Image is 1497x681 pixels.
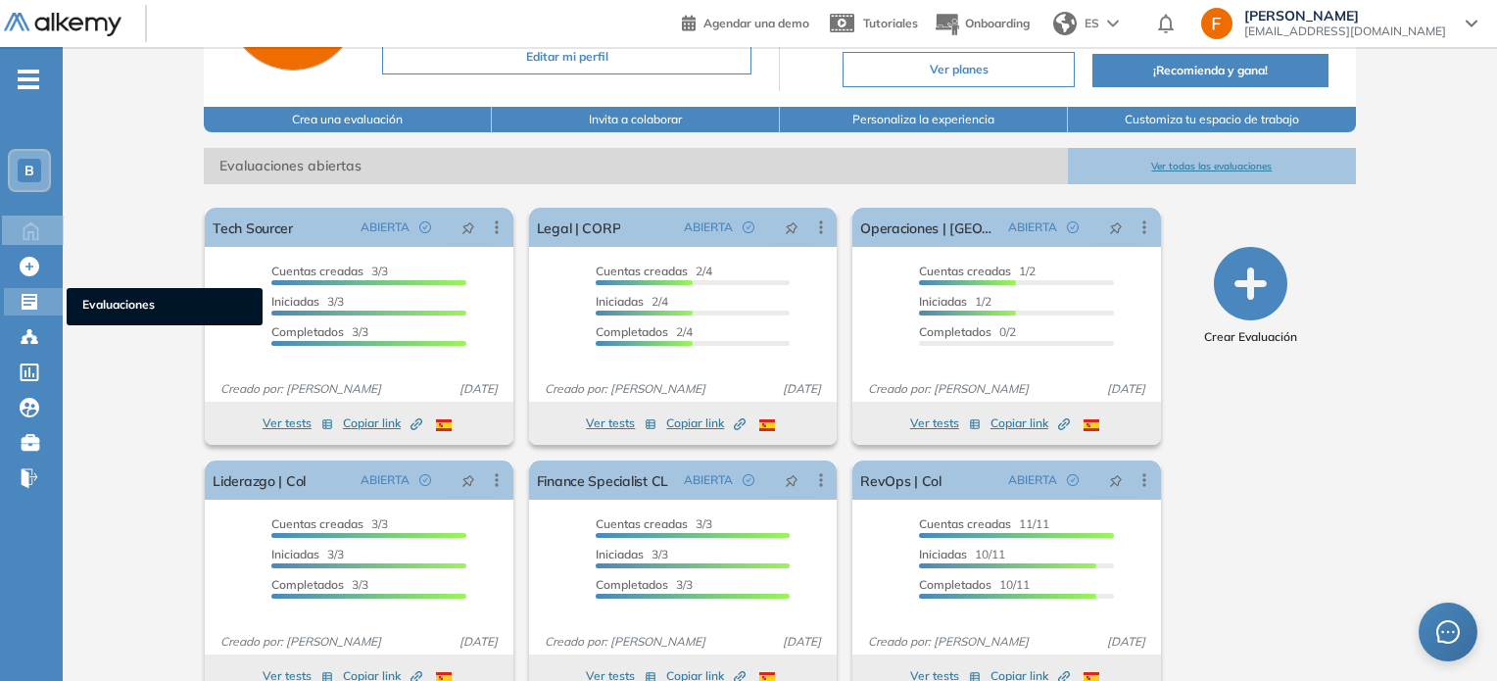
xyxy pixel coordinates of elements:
[1109,219,1123,235] span: pushpin
[919,294,991,309] span: 1/2
[1099,633,1153,651] span: [DATE]
[1436,620,1460,644] span: message
[770,464,813,496] button: pushpin
[204,107,492,132] button: Crea una evaluación
[382,39,751,74] button: Editar mi perfil
[843,52,1075,87] button: Ver planes
[785,472,798,488] span: pushpin
[461,219,475,235] span: pushpin
[596,577,693,592] span: 3/3
[1204,247,1297,346] button: Crear Evaluación
[343,414,422,432] span: Copiar link
[770,212,813,243] button: pushpin
[271,264,388,278] span: 3/3
[1068,107,1356,132] button: Customiza tu espacio de trabajo
[919,547,967,561] span: Iniciadas
[743,474,754,486] span: check-circle
[919,547,1005,561] span: 10/11
[1092,54,1328,87] button: ¡Recomienda y gana!
[743,221,754,233] span: check-circle
[703,16,809,30] span: Agendar una demo
[1008,219,1057,236] span: ABIERTA
[452,380,506,398] span: [DATE]
[271,294,344,309] span: 3/3
[596,264,712,278] span: 2/4
[18,77,39,81] i: -
[1085,15,1099,32] span: ES
[586,412,656,435] button: Ver tests
[492,107,780,132] button: Invita a colaborar
[684,219,733,236] span: ABIERTA
[919,324,991,339] span: Completados
[934,3,1030,45] button: Onboarding
[1084,419,1099,431] img: ESP
[361,219,410,236] span: ABIERTA
[1094,464,1137,496] button: pushpin
[537,380,713,398] span: Creado por: [PERSON_NAME]
[213,380,389,398] span: Creado por: [PERSON_NAME]
[596,294,668,309] span: 2/4
[596,324,693,339] span: 2/4
[1094,212,1137,243] button: pushpin
[596,547,668,561] span: 3/3
[436,419,452,431] img: ESP
[82,296,247,317] span: Evaluaciones
[919,264,1011,278] span: Cuentas creadas
[919,294,967,309] span: Iniciadas
[990,412,1070,435] button: Copiar link
[910,412,981,435] button: Ver tests
[361,471,410,489] span: ABIERTA
[452,633,506,651] span: [DATE]
[24,163,34,178] span: B
[1068,148,1356,184] button: Ver todas las evaluaciones
[919,324,1016,339] span: 0/2
[1008,471,1057,489] span: ABIERTA
[1067,474,1079,486] span: check-circle
[759,419,775,431] img: ESP
[213,461,306,500] a: Liderazgo | Col
[271,294,319,309] span: Iniciadas
[863,16,918,30] span: Tutoriales
[666,412,746,435] button: Copiar link
[271,577,344,592] span: Completados
[271,547,344,561] span: 3/3
[775,633,829,651] span: [DATE]
[596,577,668,592] span: Completados
[1107,20,1119,27] img: arrow
[447,212,490,243] button: pushpin
[537,208,621,247] a: Legal | CORP
[596,294,644,309] span: Iniciadas
[343,412,422,435] button: Copiar link
[537,633,713,651] span: Creado por: [PERSON_NAME]
[596,516,688,531] span: Cuentas creadas
[860,380,1037,398] span: Creado por: [PERSON_NAME]
[271,324,368,339] span: 3/3
[919,516,1011,531] span: Cuentas creadas
[684,471,733,489] span: ABIERTA
[1244,8,1446,24] span: [PERSON_NAME]
[965,16,1030,30] span: Onboarding
[537,461,668,500] a: Finance Specialist CL
[1244,24,1446,39] span: [EMAIL_ADDRESS][DOMAIN_NAME]
[919,577,991,592] span: Completados
[596,547,644,561] span: Iniciadas
[666,414,746,432] span: Copiar link
[1109,472,1123,488] span: pushpin
[204,148,1068,184] span: Evaluaciones abiertas
[780,107,1068,132] button: Personaliza la experiencia
[919,577,1030,592] span: 10/11
[271,547,319,561] span: Iniciadas
[4,13,121,37] img: Logo
[919,516,1049,531] span: 11/11
[271,264,363,278] span: Cuentas creadas
[271,516,388,531] span: 3/3
[860,208,999,247] a: Operaciones | [GEOGRAPHIC_DATA]
[785,219,798,235] span: pushpin
[1204,328,1297,346] span: Crear Evaluación
[596,324,668,339] span: Completados
[213,633,389,651] span: Creado por: [PERSON_NAME]
[447,464,490,496] button: pushpin
[419,221,431,233] span: check-circle
[990,414,1070,432] span: Copiar link
[271,324,344,339] span: Completados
